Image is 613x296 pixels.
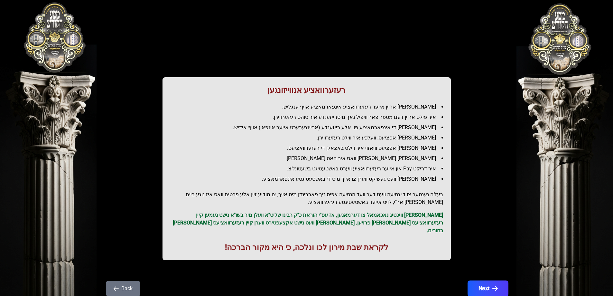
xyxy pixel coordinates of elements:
li: [PERSON_NAME] אפציעס, וועלכע איר ווילט רעזערווירן. [175,134,443,142]
li: איר פילט אריין דעם מספר פאר וויפיל נאך מיטרייזענדע איר טוהט רעזערווירן. [175,113,443,121]
h1: לקראת שבת מירון לכו ונלכה, כי היא מקור הברכה! [170,242,443,253]
li: איר דריקט Pay און אייער רעזערוואציע ווערט באשטעטיגט בשעטומ"צ. [175,165,443,173]
h1: רעזערוואציע אנווייזונגען [170,85,443,95]
li: [PERSON_NAME] וועט געשיקט ווערן צו אייך מיט די באשטעטיגטע אינפארמאציע. [175,175,443,183]
li: [PERSON_NAME] [PERSON_NAME] וואס איר האט [PERSON_NAME]. [175,155,443,162]
li: [PERSON_NAME] אפציעס וויאזוי איר ווילט באצאלן די רעזערוואציעס. [175,144,443,152]
p: [PERSON_NAME] וויכטיג נאכאמאל צו דערמאנען, אז עפ"י הוראת כ"ק רבינו שליט"א וועלן מיר בשו"א נישט נע... [170,211,443,234]
li: [PERSON_NAME] אריין אייער רעזערוואציע אינפארמאציע אויף ענגליש. [175,103,443,111]
h2: בעז"ה נענטער צו די נסיעה וועט דער וועד הנסיעה אפיס זיך פארבינדן מיט אייך, צו מודיע זיין אלע פרטים... [170,191,443,206]
li: [PERSON_NAME] די אינפארמאציע פון אלע רייזענדע (אריינגערעכט אייער אינפא.) אויף אידיש. [175,124,443,131]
